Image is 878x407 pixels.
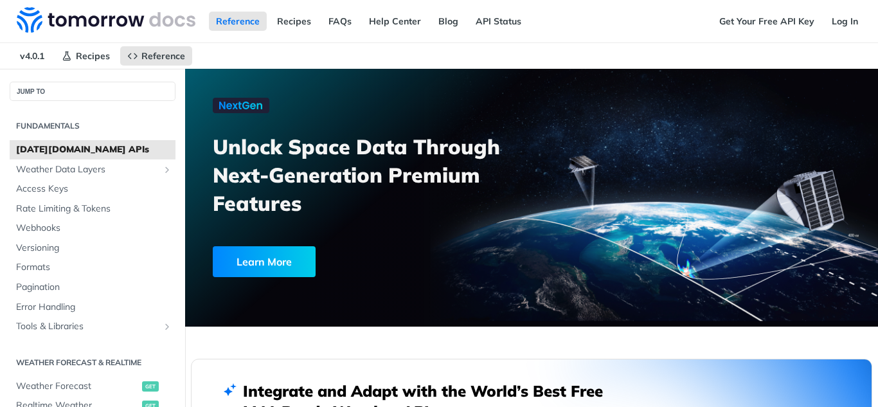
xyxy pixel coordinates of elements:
span: v4.0.1 [13,46,51,66]
span: Rate Limiting & Tokens [16,203,172,215]
a: Reference [120,46,192,66]
span: get [142,381,159,392]
a: Tools & LibrariesShow subpages for Tools & Libraries [10,317,175,336]
span: Recipes [76,50,110,62]
a: Recipes [55,46,117,66]
span: Weather Forecast [16,380,139,393]
span: [DATE][DOMAIN_NAME] APIs [16,143,172,156]
a: Webhooks [10,219,175,238]
a: Weather Data LayersShow subpages for Weather Data Layers [10,160,175,179]
a: Error Handling [10,298,175,317]
span: Pagination [16,281,172,294]
span: Reference [141,50,185,62]
a: API Status [469,12,528,31]
a: Log In [825,12,865,31]
a: Formats [10,258,175,277]
a: Versioning [10,239,175,258]
a: [DATE][DOMAIN_NAME] APIs [10,140,175,159]
span: Versioning [16,242,172,255]
span: Error Handling [16,301,172,314]
a: Learn More [213,246,479,277]
span: Weather Data Layers [16,163,159,176]
h2: Weather Forecast & realtime [10,357,175,368]
a: Help Center [362,12,428,31]
h2: Fundamentals [10,120,175,132]
div: Learn More [213,246,316,277]
a: Get Your Free API Key [712,12,821,31]
img: NextGen [213,98,269,113]
a: Reference [209,12,267,31]
a: FAQs [321,12,359,31]
button: Show subpages for Tools & Libraries [162,321,172,332]
a: Pagination [10,278,175,297]
h3: Unlock Space Data Through Next-Generation Premium Features [213,132,546,217]
span: Formats [16,261,172,274]
img: Tomorrow.io Weather API Docs [17,7,195,33]
a: Rate Limiting & Tokens [10,199,175,219]
a: Recipes [270,12,318,31]
button: JUMP TO [10,82,175,101]
span: Access Keys [16,183,172,195]
span: Tools & Libraries [16,320,159,333]
span: Webhooks [16,222,172,235]
a: Blog [431,12,465,31]
button: Show subpages for Weather Data Layers [162,165,172,175]
a: Weather Forecastget [10,377,175,396]
a: Access Keys [10,179,175,199]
